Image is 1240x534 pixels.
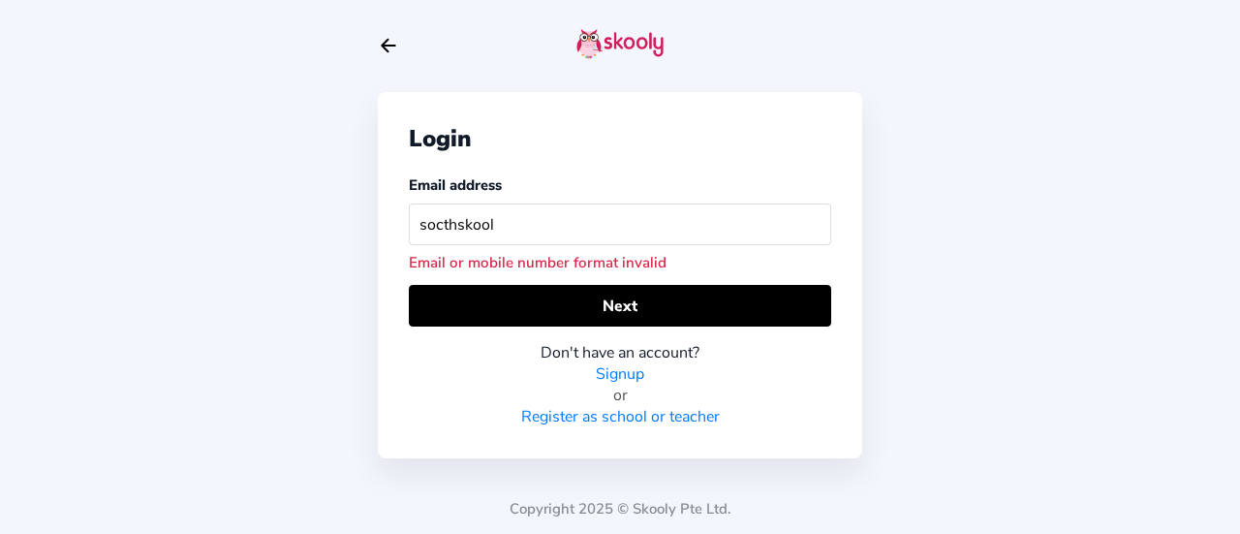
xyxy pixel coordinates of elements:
[409,253,831,272] div: Email or mobile number format invalid
[378,35,399,56] button: arrow back outline
[409,285,831,327] button: Next
[409,385,831,406] div: or
[409,175,502,195] label: Email address
[409,342,831,363] div: Don't have an account?
[521,406,720,427] a: Register as school or teacher
[576,28,664,59] img: skooly-logo.png
[409,204,831,245] input: Your email address
[409,123,831,154] div: Login
[596,363,644,385] a: Signup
